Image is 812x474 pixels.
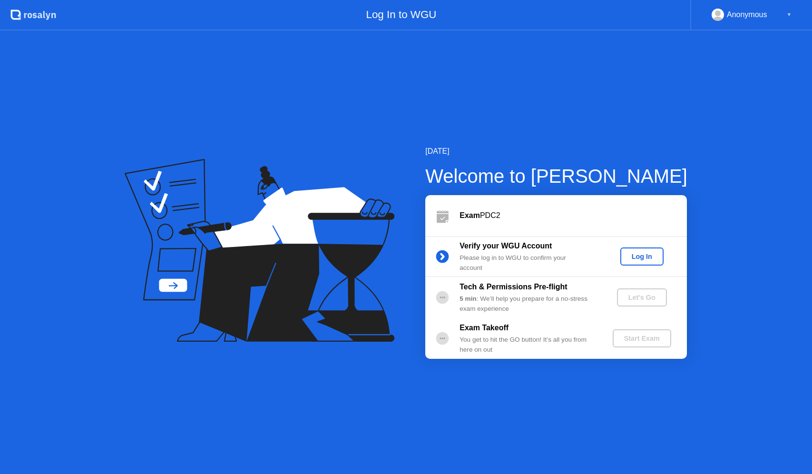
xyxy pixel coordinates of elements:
div: Welcome to [PERSON_NAME] [425,162,687,190]
div: Start Exam [616,335,667,342]
div: : We’ll help you prepare for a no-stress exam experience [460,294,597,314]
button: Let's Go [617,288,667,306]
div: Log In [624,253,660,260]
div: ▼ [787,9,792,21]
div: Please log in to WGU to confirm your account [460,253,597,273]
div: Let's Go [621,294,663,301]
div: You get to hit the GO button! It’s all you from here on out [460,335,597,355]
b: Tech & Permissions Pre-flight [460,283,567,291]
b: Verify your WGU Account [460,242,552,250]
button: Start Exam [613,329,671,347]
div: [DATE] [425,146,687,157]
button: Log In [620,247,664,266]
div: Anonymous [727,9,767,21]
b: 5 min [460,295,477,302]
div: PDC2 [460,210,687,221]
b: Exam Takeoff [460,324,509,332]
b: Exam [460,211,480,219]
